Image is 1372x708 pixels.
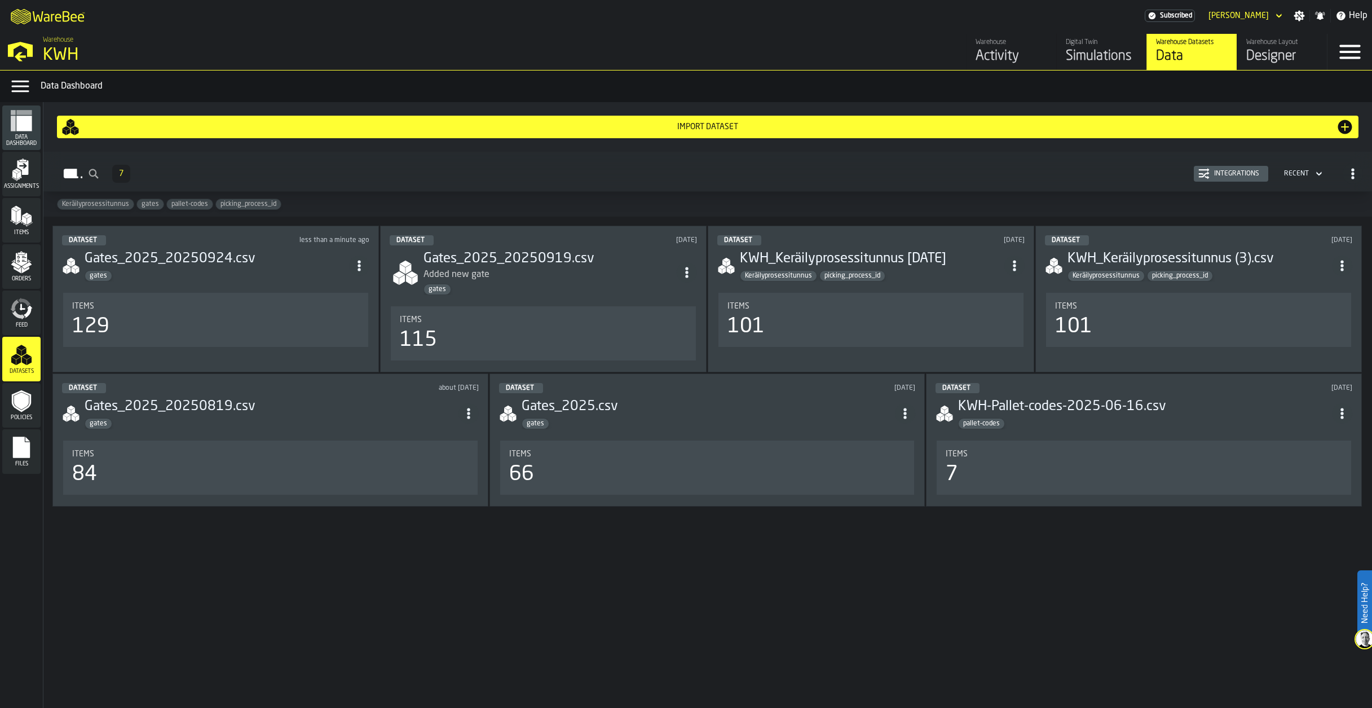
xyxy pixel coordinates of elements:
[2,429,41,474] li: menu Files
[946,450,1342,459] div: Title
[522,420,549,428] span: gates
[1052,237,1080,244] span: Dataset
[2,383,41,428] li: menu Policies
[958,398,1332,416] h3: KWH-Pallet-codes-2025-06-16.csv
[717,235,761,245] div: status-5 2
[1208,11,1269,20] div: DropdownMenuValue-Mikael Svennas
[2,337,41,382] li: menu Datasets
[489,373,925,507] div: ItemListCard-DashboardItemContainer
[72,302,94,311] span: Items
[717,291,1025,349] section: card-DataDashboardCard
[62,291,369,349] section: card-DataDashboardCard
[52,373,488,507] div: ItemListCard-DashboardItemContainer
[718,293,1024,347] div: stat-Items
[58,200,134,208] span: Keräilyprosessitunnus
[62,383,106,393] div: status-5 2
[1066,38,1137,46] div: Digital Twin
[727,302,1014,311] div: Title
[724,237,752,244] span: Dataset
[69,237,97,244] span: Dataset
[2,134,41,147] span: Data Dashboard
[2,152,41,197] li: menu Assignments
[942,385,970,392] span: Dataset
[522,398,895,416] h3: Gates_2025.csv
[1046,293,1351,347] div: stat-Items
[423,268,489,282] div: Added new gate
[820,272,885,280] span: picking_process_id
[2,368,41,375] span: Datasets
[499,383,543,393] div: status-5 2
[43,36,73,44] span: Warehouse
[946,463,958,486] div: 7
[108,165,135,183] div: ButtonLoadMore-Load More-Prev-First-Last
[72,463,97,486] div: 84
[1067,250,1332,268] div: KWH_Keräilyprosessitunnus (3).csv
[2,276,41,282] span: Orders
[85,272,112,280] span: gates
[1068,272,1144,280] span: Keräilyprosessitunnus
[509,450,906,459] div: Title
[708,226,1034,372] div: ItemListCard-DashboardItemContainer
[976,47,1047,65] div: Activity
[43,45,347,65] div: KWH
[62,235,106,245] div: status-5 2
[1246,38,1318,46] div: Warehouse Layout
[1045,235,1089,245] div: status-5 2
[567,236,697,244] div: Updated: 19/09/2025, 9.18.02 Created: 19/09/2025, 9.16.05
[1160,12,1192,20] span: Subscribed
[740,272,817,280] span: Keräilyprosessitunnus
[1055,315,1092,338] div: 101
[500,441,915,495] div: stat-Items
[936,383,980,393] div: status-5 2
[1327,34,1372,70] label: button-toggle-Menu
[894,236,1025,244] div: Updated: 05/09/2025, 9.27.40 Created: 05/09/2025, 9.26.20
[1055,302,1077,311] span: Items
[63,441,478,495] div: stat-Items
[1358,571,1371,635] label: Need Help?
[1056,34,1146,70] a: link-to-/wh/i/4fb45246-3b77-4bb5-b880-c337c3c5facb/simulations
[72,450,469,459] div: Title
[509,450,531,459] span: Items
[424,285,451,293] span: gates
[85,420,112,428] span: gates
[85,250,349,268] div: Gates_2025_20250924.csv
[423,250,677,268] div: Gates_2025_20250919.csv
[62,438,479,497] section: card-DataDashboardCard
[1035,226,1362,372] div: ItemListCard-DashboardItemContainer
[5,75,36,98] label: button-toggle-Data Menu
[1222,236,1352,244] div: Updated: 05/09/2025, 9.20.41 Created: 05/09/2025, 9.20.03
[1246,47,1318,65] div: Designer
[396,237,425,244] span: Dataset
[727,302,749,311] span: Items
[41,80,1367,93] div: Data Dashboard
[2,291,41,336] li: menu Feed
[72,302,359,311] div: Title
[2,183,41,190] span: Assignments
[216,200,281,208] span: picking_process_id
[400,329,437,351] div: 115
[1055,302,1342,311] div: Title
[1349,9,1367,23] span: Help
[63,293,368,347] div: stat-Items
[390,235,434,245] div: status-5 2
[380,226,707,372] div: ItemListCard-DashboardItemContainer
[740,250,1004,268] div: KWH_Keräilyprosessitunnus 2025-09-05
[72,450,94,459] span: Items
[1280,167,1325,181] div: DropdownMenuValue-4
[1045,291,1352,349] section: card-DataDashboardCard
[727,315,765,338] div: 101
[2,198,41,243] li: menu Items
[2,105,41,151] li: menu Data Dashboard
[400,315,422,324] span: Items
[1167,384,1352,392] div: Updated: 30/06/2025, 15.19.05 Created: 16/06/2025, 10.00.15
[57,116,1358,138] button: button-Import Dataset
[52,226,379,372] div: ItemListCard-DashboardItemContainer
[730,384,915,392] div: Updated: 30/06/2025, 15.20.08 Created: 30/06/2025, 15.19.50
[976,38,1047,46] div: Warehouse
